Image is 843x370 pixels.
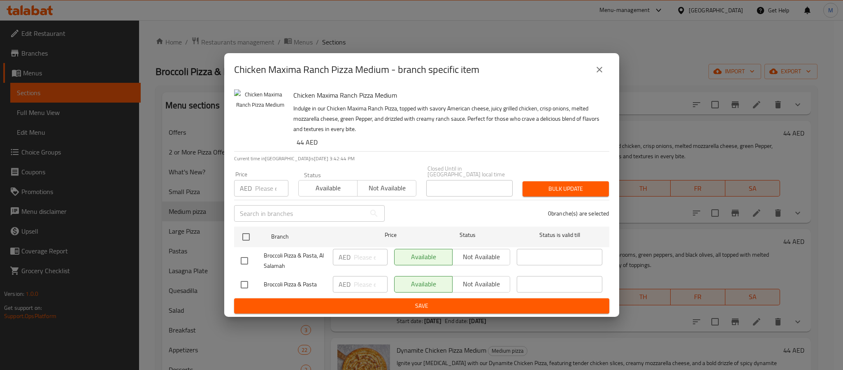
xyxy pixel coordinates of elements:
[264,251,326,271] span: Broccoli Pizza & Pasta, Al Salamah
[354,276,388,293] input: Please enter price
[298,180,358,197] button: Available
[293,89,603,101] h6: Chicken Maxima Ranch Pizza Medium
[357,180,416,197] button: Not available
[590,60,609,80] button: close
[264,279,326,290] span: Broccoli Pizza & Pasta
[361,182,413,194] span: Not available
[234,298,609,314] button: Save
[339,279,351,289] p: AED
[529,184,602,194] span: Bulk update
[234,205,366,222] input: Search in branches
[234,63,479,76] h2: Chicken Maxima Ranch Pizza Medium - branch specific item
[240,183,252,193] p: AED
[234,155,609,162] p: Current time in [GEOGRAPHIC_DATA] is [DATE] 3:42:44 PM
[302,182,354,194] span: Available
[523,181,609,197] button: Bulk update
[339,252,351,262] p: AED
[241,301,603,311] span: Save
[354,249,388,265] input: Please enter price
[255,180,288,197] input: Please enter price
[548,209,609,218] p: 0 branche(s) are selected
[271,232,357,242] span: Branch
[293,103,603,134] p: Indulge in our Chicken Maxima Ranch Pizza, topped with savory American cheese, juicy grilled chic...
[425,230,510,240] span: Status
[234,89,287,142] img: Chicken Maxima Ranch Pizza Medium
[517,230,602,240] span: Status is valid till
[363,230,418,240] span: Price
[297,136,603,148] h6: 44 AED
